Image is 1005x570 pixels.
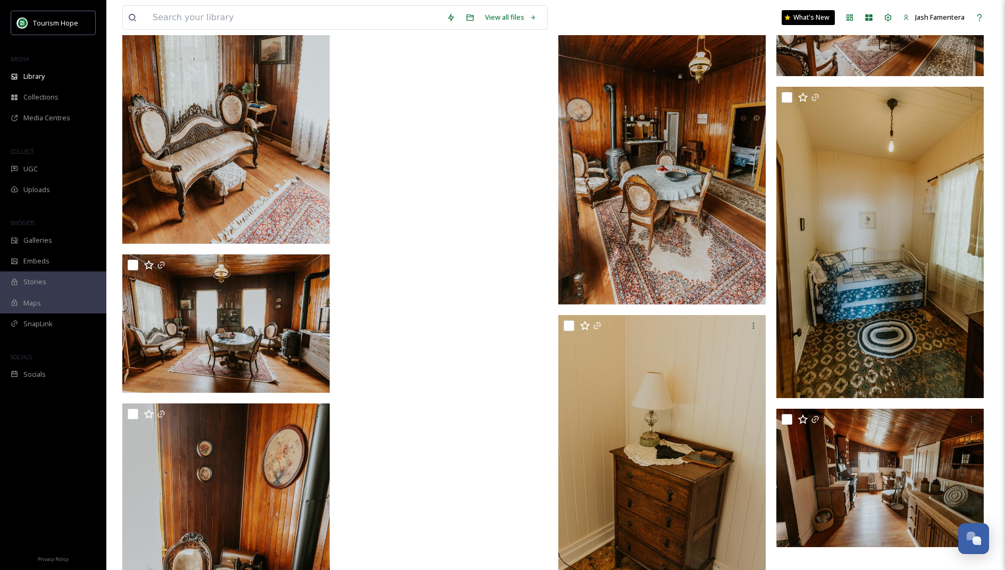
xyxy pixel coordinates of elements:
a: Privacy Policy [38,552,69,565]
span: Collections [23,92,58,102]
button: Open Chat [958,523,989,554]
a: What's New [782,10,835,25]
span: Media Centres [23,113,70,123]
input: Search your library [147,6,441,29]
span: Stories [23,277,46,287]
span: Maps [23,298,41,308]
span: Galleries [23,235,52,245]
span: Uploads [23,185,50,195]
a: Jash Famentera [898,7,970,28]
span: Jash Famentera [915,12,965,22]
img: 2021.07.21--Day5Hope_Yale-13.jpg [776,409,984,547]
span: COLLECT [11,147,33,155]
span: Embeds [23,256,49,266]
span: SOCIALS [11,353,32,361]
span: Tourism Hope [33,18,78,28]
span: Privacy Policy [38,556,69,563]
span: UGC [23,164,38,174]
span: WIDGETS [11,219,35,227]
img: 2021.07.21--Day5Hope_Yale-27.jpg [122,254,330,393]
a: View all files [480,7,542,28]
span: MEDIA [11,55,29,63]
span: Library [23,71,45,81]
img: logo.png [17,18,28,28]
span: Socials [23,369,46,379]
span: SnapLink [23,319,53,329]
img: 2021.07.21--Day5Hope_Yale-17.jpg [776,87,984,398]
